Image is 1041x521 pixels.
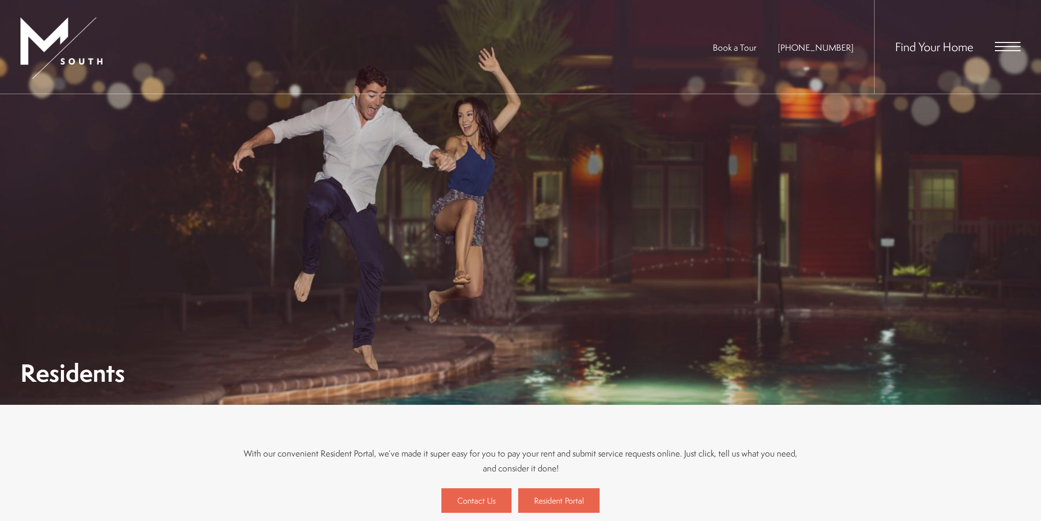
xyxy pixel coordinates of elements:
[518,488,600,513] a: Resident Portal
[995,42,1021,51] button: Open Menu
[20,17,102,79] img: MSouth
[457,495,496,506] span: Contact Us
[778,41,854,53] span: [PHONE_NUMBER]
[441,488,512,513] a: Contact Us
[20,361,125,384] h1: Residents
[239,446,802,475] p: With our convenient Resident Portal, we’ve made it super easy for you to pay your rent and submit...
[713,41,756,53] a: Book a Tour
[895,38,973,55] a: Find Your Home
[534,495,584,506] span: Resident Portal
[778,41,854,53] a: Call Us at 813-570-8014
